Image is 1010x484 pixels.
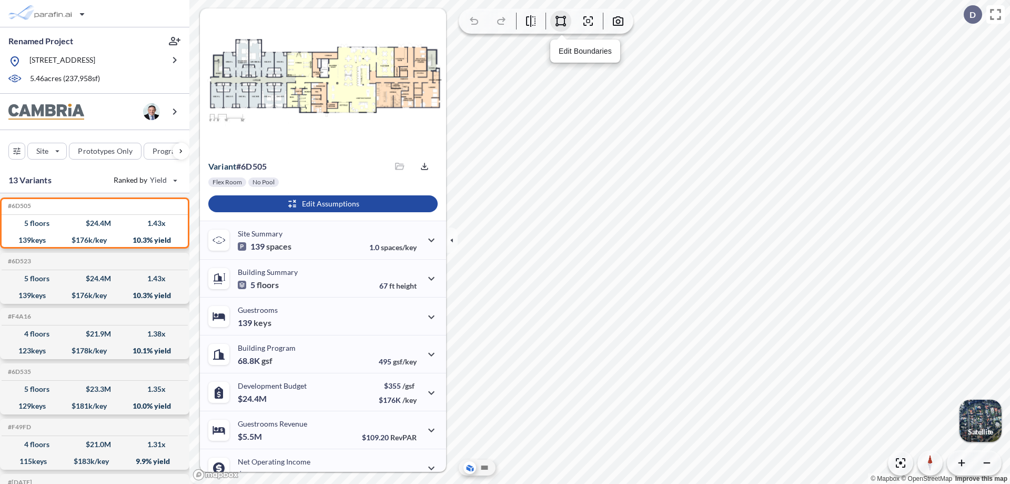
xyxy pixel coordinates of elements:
p: 67 [379,281,417,290]
p: 5 [238,280,279,290]
span: spaces [266,241,291,252]
button: Site [27,143,67,160]
button: Site Plan [478,461,491,474]
p: 13 Variants [8,174,52,186]
p: Net Operating Income [238,457,310,466]
p: No Pool [252,178,275,186]
button: Switcher ImageSatellite [959,400,1002,442]
span: Variant [208,161,236,171]
span: ft [389,281,395,290]
h5: Click to copy the code [6,423,31,431]
p: 5.46 acres ( 237,958 sf) [30,73,100,85]
span: keys [254,318,271,328]
p: Edit Boundaries [559,46,612,57]
h5: Click to copy the code [6,258,31,265]
p: Satellite [968,428,993,436]
p: Edit Assumptions [302,199,359,209]
span: /gsf [402,381,415,390]
p: Building Program [238,343,296,352]
p: $24.4M [238,393,268,404]
p: $109.20 [362,433,417,442]
p: $355 [379,381,417,390]
p: 1.0 [369,243,417,252]
p: Program [153,146,182,156]
p: 139 [238,318,271,328]
span: RevPAR [390,433,417,442]
img: Switcher Image [959,400,1002,442]
p: Guestrooms Revenue [238,419,307,428]
p: Guestrooms [238,305,278,314]
p: Development Budget [238,381,307,390]
p: 68.8K [238,355,272,366]
h5: Click to copy the code [6,368,31,376]
button: Program [144,143,200,160]
p: D [969,10,976,19]
p: $176K [379,396,417,404]
p: [STREET_ADDRESS] [29,55,95,68]
p: Site [36,146,48,156]
span: height [396,281,417,290]
p: $5.5M [238,431,264,442]
span: gsf [261,355,272,366]
span: spaces/key [381,243,417,252]
a: Improve this map [955,475,1007,482]
span: margin [393,471,417,480]
h5: Click to copy the code [6,313,31,320]
button: Ranked by Yield [105,172,184,189]
p: Renamed Project [8,35,73,47]
span: Yield [150,175,167,185]
img: BrandImage [8,104,84,120]
p: Building Summary [238,268,298,276]
button: Aerial View [463,461,476,474]
p: $2.5M [238,469,264,480]
p: Flex Room [213,178,242,186]
a: Mapbox [871,475,900,482]
p: 139 [238,241,291,252]
span: /key [402,396,417,404]
p: Prototypes Only [78,146,133,156]
span: gsf/key [393,357,417,366]
p: Site Summary [238,229,282,238]
h5: Click to copy the code [6,202,31,210]
p: 495 [379,357,417,366]
button: Prototypes Only [69,143,142,160]
button: Edit Assumptions [208,195,438,212]
span: floors [257,280,279,290]
a: OpenStreetMap [901,475,952,482]
p: # 6d505 [208,161,267,172]
a: Mapbox homepage [193,469,239,481]
p: 45.0% [372,471,417,480]
img: user logo [143,103,160,120]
